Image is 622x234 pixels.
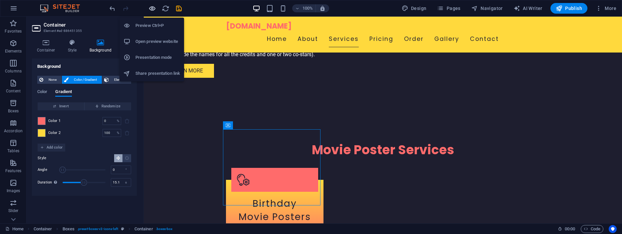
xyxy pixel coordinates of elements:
i: This element is a customizable preset [121,227,124,231]
i: Undo: Change background color (Ctrl+Z) [108,5,116,12]
span: . preset-boxes-v3-icons-left [77,225,118,233]
button: Color / Gradient [62,76,102,84]
p: % [117,118,119,124]
button: Radial gradient [122,154,131,162]
span: Gradient [55,88,72,97]
span: AI Writer [514,5,542,12]
span: : [569,226,570,231]
img: Editor Logo [38,4,88,12]
span: Navigator [471,5,503,12]
div: Angle [38,165,131,175]
h3: Element #ed-886451355 [44,28,123,34]
h6: Share presentation link [135,69,180,77]
h4: Background [32,58,137,70]
h4: Style [63,39,85,53]
button: Publish [550,3,587,14]
span: The last two colors can't be deleted [123,117,131,125]
span: Click to select. Double-click to edit [134,225,153,233]
i: On resize automatically adjust zoom level to fit chosen device. [319,5,325,11]
span: 00 00 [565,225,575,233]
button: Invert [38,102,85,110]
i: Linear gradient [116,156,120,160]
h2: Container [44,22,137,28]
button: reload [161,4,169,12]
div: Color offset [103,129,121,137]
p: Boxes [8,108,19,114]
i: Reload page [162,5,169,12]
button: Navigator [469,3,506,14]
span: Color [37,88,47,97]
span: Color / Gradient [71,76,100,84]
span: Code [584,225,600,233]
button: Element [102,76,131,84]
div: s [121,178,131,186]
span: Add color [40,144,63,152]
h6: Preview Ctrl+P [135,22,180,30]
button: save [175,4,183,12]
button: Add color [38,144,65,152]
h6: Session time [558,225,575,233]
button: None [37,76,62,84]
span: Invert [40,102,82,110]
p: Tables [7,148,19,154]
span: Click to select. Double-click to edit [63,225,75,233]
span: Click to select. Double-click to edit [34,225,52,233]
i: Save (Ctrl+S) [175,5,183,12]
div: Duration [38,177,131,187]
span: The last two colors can't be deleted [123,129,131,137]
p: Slider [8,208,19,213]
p: % [117,130,119,136]
span: Pages [437,5,460,12]
span: Element [111,76,129,84]
div: Change color [38,117,46,125]
button: Usercentrics [609,225,617,233]
p: Accordion [4,128,23,134]
nav: breadcrumb [34,225,173,233]
h6: Open preview website [135,38,180,46]
a: Click to cancel selection. Double-click to open Pages [5,225,24,233]
button: Randomize [85,102,131,110]
h6: Presentation mode [135,54,180,61]
button: undo [108,4,116,12]
p: Columns [5,68,22,74]
span: Publish [556,5,582,12]
span: Color 2 [48,130,61,136]
button: 100% [292,4,316,12]
span: . boxes-box [156,225,173,233]
button: Linear gradient [114,154,122,162]
div: Design (Ctrl+Alt+Y) [399,3,429,14]
button: Code [581,225,603,233]
div: Change color [38,129,46,137]
p: Content [6,88,21,94]
p: Elements [5,49,22,54]
p: Favorites [5,29,22,34]
span: Style [38,156,47,161]
h4: Background [85,39,119,53]
p: Images [7,188,20,193]
h4: Container [32,39,63,53]
span: Design [402,5,427,12]
button: Pages [434,3,463,14]
span: More [595,5,616,12]
label: Duration [38,180,63,184]
i: Radial gradient [125,156,129,160]
button: Design [399,3,429,14]
button: More [593,3,619,14]
button: AI Writer [511,3,545,14]
label: Angle [38,168,63,172]
h6: 100% [302,4,313,12]
div: ° [121,166,131,174]
span: Color 1 [48,118,61,124]
p: Features [5,168,21,174]
div: Color offset [103,117,121,125]
span: None [45,76,60,84]
span: Randomize [87,102,128,110]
